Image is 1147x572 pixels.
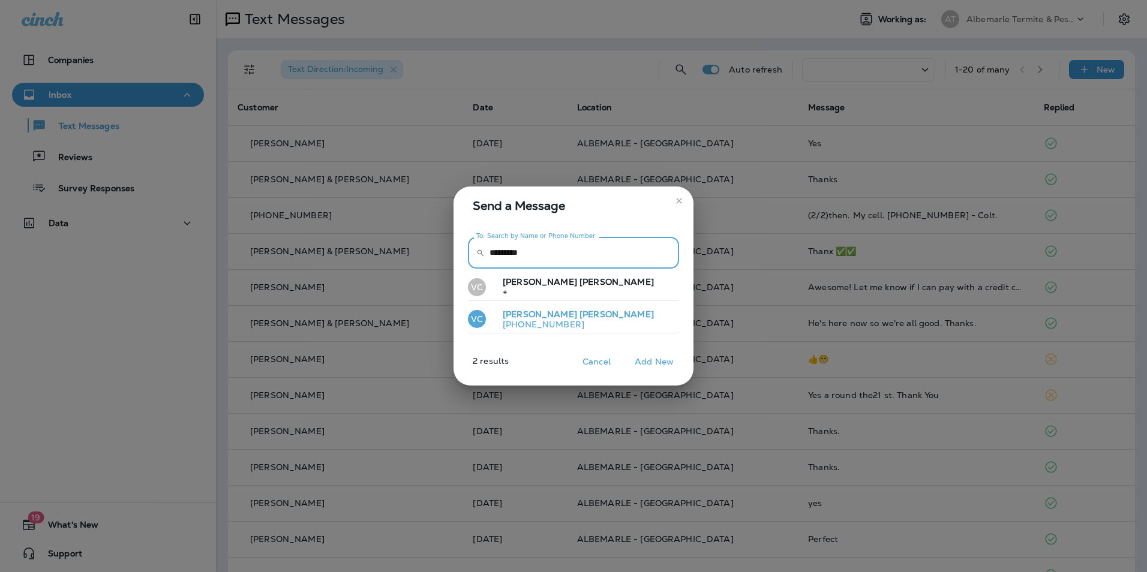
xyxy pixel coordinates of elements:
button: VC[PERSON_NAME] [PERSON_NAME][PHONE_NUMBER] [468,306,679,333]
div: VC [468,278,486,296]
button: Cancel [574,353,619,371]
span: [PERSON_NAME] [579,276,654,287]
span: [PERSON_NAME] [579,309,654,320]
button: close [669,191,689,210]
span: [PERSON_NAME] [503,276,577,287]
div: VC [468,310,486,328]
p: [PHONE_NUMBER] [493,320,654,329]
label: To: Search by Name or Phone Number [476,231,596,240]
span: [PERSON_NAME] [503,309,577,320]
span: Send a Message [473,196,679,215]
button: VC[PERSON_NAME] [PERSON_NAME]+ [468,273,679,301]
p: 2 results [449,356,509,375]
button: Add New [629,353,680,371]
p: + [493,287,654,297]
